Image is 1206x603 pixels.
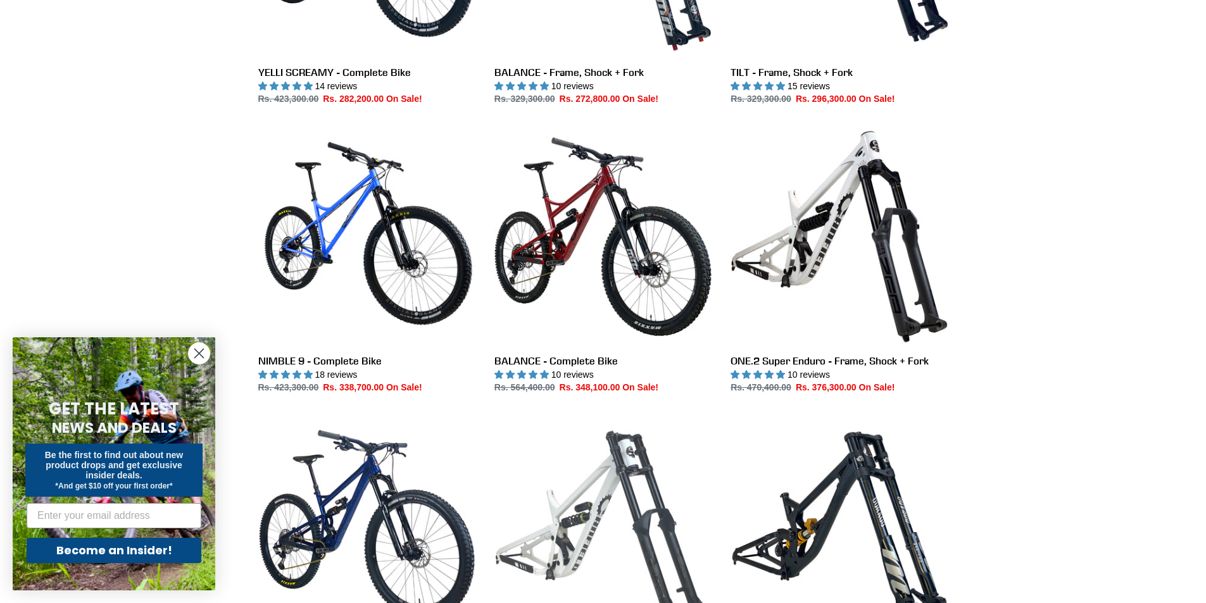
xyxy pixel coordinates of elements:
span: GET THE LATEST [49,397,179,420]
span: Be the first to find out about new product drops and get exclusive insider deals. [45,450,184,480]
input: Enter your email address [27,503,201,528]
button: Close dialog [188,342,210,364]
span: NEWS AND DEALS [52,418,177,438]
span: *And get $10 off your first order* [55,482,172,490]
button: Become an Insider! [27,538,201,563]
